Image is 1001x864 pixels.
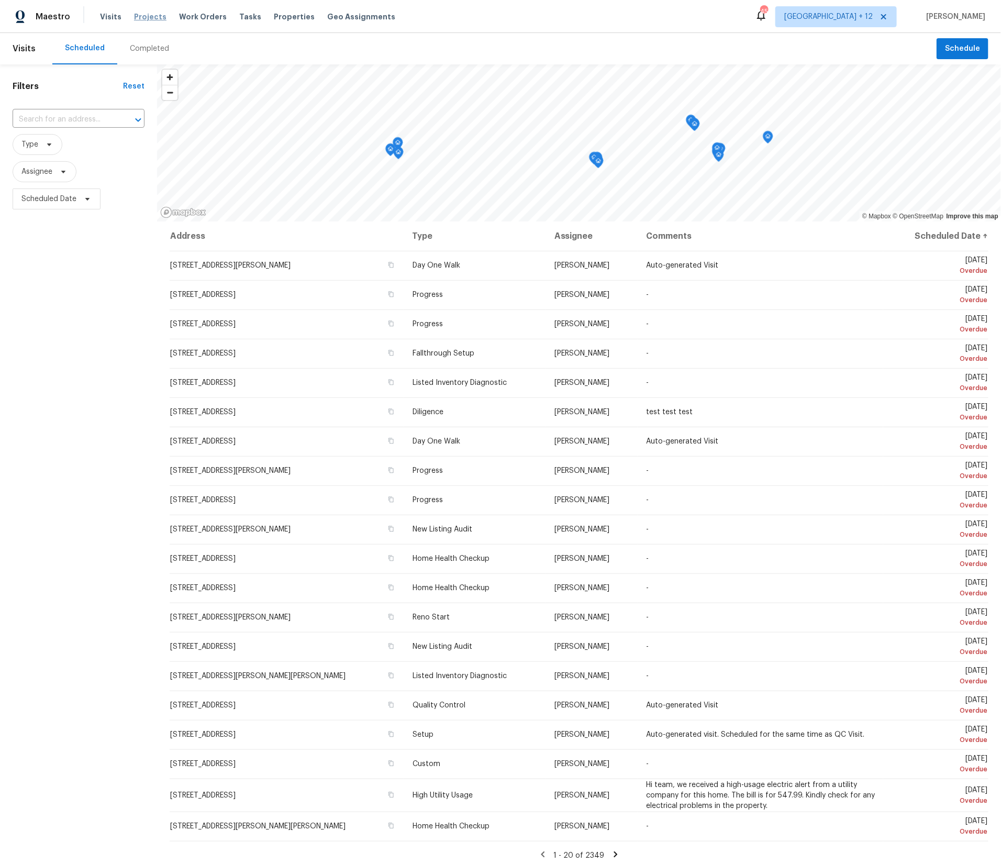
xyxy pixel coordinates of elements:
[13,37,36,60] span: Visits
[892,491,988,511] span: [DATE]
[327,12,395,22] span: Geo Assignments
[413,379,507,386] span: Listed Inventory Diagnostic
[170,792,236,799] span: [STREET_ADDRESS]
[393,147,404,163] div: Map marker
[892,787,988,806] span: [DATE]
[170,731,236,738] span: [STREET_ADDRESS]
[554,731,609,738] span: [PERSON_NAME]
[413,702,465,709] span: Quality Control
[413,823,490,830] span: Home Health Checkup
[170,526,291,533] span: [STREET_ADDRESS][PERSON_NAME]
[892,588,988,599] div: Overdue
[554,702,609,709] span: [PERSON_NAME]
[892,764,988,774] div: Overdue
[892,735,988,745] div: Overdue
[170,350,236,357] span: [STREET_ADDRESS]
[413,350,474,357] span: Fallthrough Setup
[892,286,988,305] span: [DATE]
[413,555,490,562] span: Home Health Checkup
[386,553,396,563] button: Copy Address
[162,70,177,85] span: Zoom in
[554,852,605,859] span: 1 - 20 of 2349
[413,320,443,328] span: Progress
[763,131,773,147] div: Map marker
[170,438,236,445] span: [STREET_ADDRESS]
[646,781,875,810] span: Hi team, we received a high-usage electric alert from a utility company for this home. The bill i...
[947,213,998,220] a: Improve this map
[638,221,883,251] th: Comments
[386,378,396,387] button: Copy Address
[892,403,988,423] span: [DATE]
[386,729,396,739] button: Copy Address
[554,379,609,386] span: [PERSON_NAME]
[413,760,440,768] span: Custom
[386,495,396,504] button: Copy Address
[554,467,609,474] span: [PERSON_NAME]
[554,555,609,562] span: [PERSON_NAME]
[385,143,396,160] div: Map marker
[170,672,346,680] span: [STREET_ADDRESS][PERSON_NAME][PERSON_NAME]
[893,213,943,220] a: OpenStreetMap
[646,408,693,416] span: test test test
[892,295,988,305] div: Overdue
[413,291,443,298] span: Progress
[170,221,404,251] th: Address
[646,467,649,474] span: -
[714,149,724,165] div: Map marker
[170,496,236,504] span: [STREET_ADDRESS]
[646,614,649,621] span: -
[170,643,236,650] span: [STREET_ADDRESS]
[892,726,988,745] span: [DATE]
[646,496,649,504] span: -
[892,462,988,481] span: [DATE]
[413,262,460,269] span: Day One Walk
[646,379,649,386] span: -
[892,257,988,276] span: [DATE]
[945,42,980,56] span: Schedule
[892,433,988,452] span: [DATE]
[413,643,472,650] span: New Listing Audit
[170,702,236,709] span: [STREET_ADDRESS]
[892,795,988,806] div: Overdue
[170,291,236,298] span: [STREET_ADDRESS]
[100,12,121,22] span: Visits
[134,12,166,22] span: Projects
[413,438,460,445] span: Day One Walk
[892,696,988,716] span: [DATE]
[386,790,396,800] button: Copy Address
[554,614,609,621] span: [PERSON_NAME]
[892,638,988,657] span: [DATE]
[170,823,346,830] span: [STREET_ADDRESS][PERSON_NAME][PERSON_NAME]
[170,614,291,621] span: [STREET_ADDRESS][PERSON_NAME]
[162,85,177,100] button: Zoom out
[892,520,988,540] span: [DATE]
[170,467,291,474] span: [STREET_ADDRESS][PERSON_NAME]
[686,115,696,131] div: Map marker
[646,672,649,680] span: -
[646,262,718,269] span: Auto-generated Visit
[160,206,206,218] a: Mapbox homepage
[554,291,609,298] span: [PERSON_NAME]
[712,142,722,159] div: Map marker
[413,408,443,416] span: Diligence
[646,320,649,328] span: -
[404,221,546,251] th: Type
[892,667,988,686] span: [DATE]
[892,608,988,628] span: [DATE]
[386,583,396,592] button: Copy Address
[386,821,396,830] button: Copy Address
[892,412,988,423] div: Overdue
[892,550,988,569] span: [DATE]
[646,291,649,298] span: -
[554,792,609,799] span: [PERSON_NAME]
[413,792,473,799] span: High Utility Usage
[892,353,988,364] div: Overdue
[892,559,988,569] div: Overdue
[892,529,988,540] div: Overdue
[554,584,609,592] span: [PERSON_NAME]
[892,826,988,837] div: Overdue
[892,315,988,335] span: [DATE]
[21,139,38,150] span: Type
[21,194,76,204] span: Scheduled Date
